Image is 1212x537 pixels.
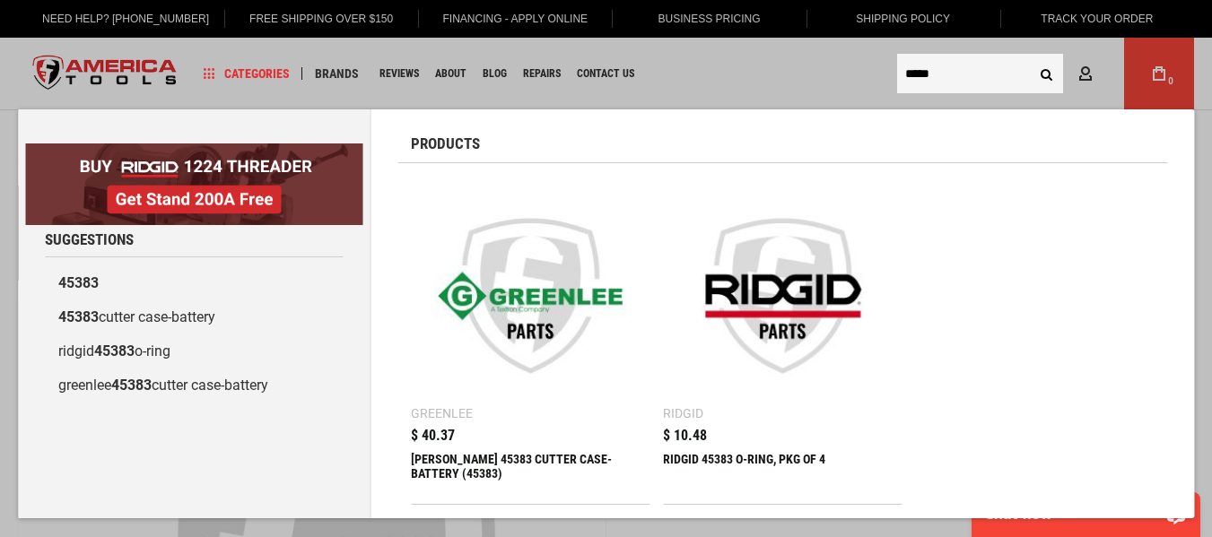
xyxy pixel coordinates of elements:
p: Chat now [25,27,203,41]
button: Open LiveChat chat widget [206,23,228,45]
b: 45383 [94,342,135,359]
img: RIDGID 45383 O-RING, PKG OF 4 [672,186,893,406]
a: RIDGID 45383 O-RING, PKG OF 4 Ridgid $ 10.48 RIDGID 45383 O-RING, PKG OF 4 [663,177,902,504]
a: ridgid45383o-ring [45,334,343,368]
span: Products [411,136,480,152]
a: BOGO: Buy RIDGID® 1224 Threader, Get Stand 200A Free! [25,143,362,157]
a: Brands [307,62,367,86]
span: Categories [204,67,290,80]
div: Greenlee [411,407,473,420]
b: 45383 [58,274,99,291]
a: 45383 [45,266,343,300]
a: greenlee45383cutter case-battery [45,368,343,403]
span: Brands [315,67,359,80]
b: 45383 [58,308,99,325]
button: Search [1029,56,1063,91]
div: RIDGID 45383 O-RING, PKG OF 4 [663,452,902,495]
img: BOGO: Buy RIDGID® 1224 Threader, Get Stand 200A Free! [25,143,362,225]
span: $ 10.48 [663,429,707,443]
div: Greenlee 45383 CUTTER CASE-BATTERY (45383) [411,452,650,495]
a: 45383cutter case-battery [45,300,343,334]
b: 45383 [111,377,152,394]
div: Ridgid [663,407,703,420]
span: $ 40.37 [411,429,455,443]
a: Greenlee 45383 CUTTER CASE-BATTERY (45383) Greenlee $ 40.37 [PERSON_NAME] 45383 CUTTER CASE-BATTE... [411,177,650,504]
a: Categories [196,62,298,86]
img: Greenlee 45383 CUTTER CASE-BATTERY (45383) [420,186,641,406]
span: Suggestions [45,232,134,247]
